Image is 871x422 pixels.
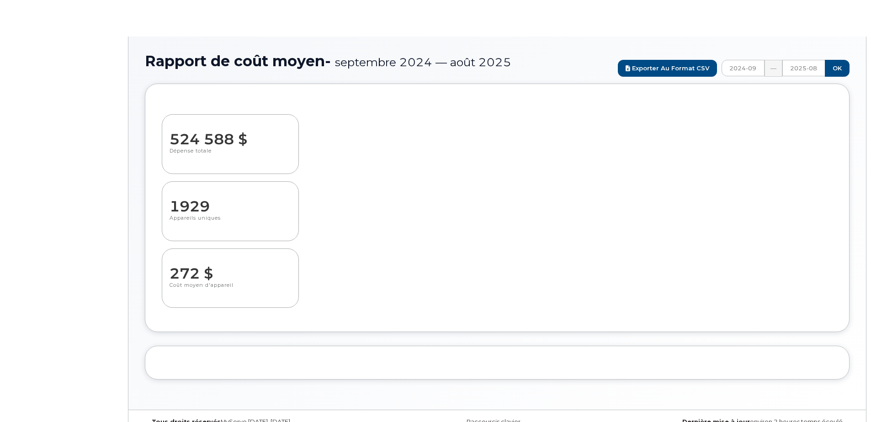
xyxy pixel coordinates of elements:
[765,60,782,77] div: —
[782,60,825,76] input: TO
[170,148,290,164] p: Dépense totale
[170,189,290,215] dd: 1929
[170,282,291,298] p: Coût moyen d'appareil
[825,60,850,77] input: OK
[170,215,290,231] p: Appareils uniques
[618,60,717,77] a: Exporter au format CSV
[325,52,331,70] span: -
[170,122,290,148] dd: 524 588 $
[722,60,765,76] input: FROM
[335,55,511,69] span: septembre 2024 — août 2025
[170,256,291,282] dd: 272 $
[145,53,511,69] span: Rapport de coût moyen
